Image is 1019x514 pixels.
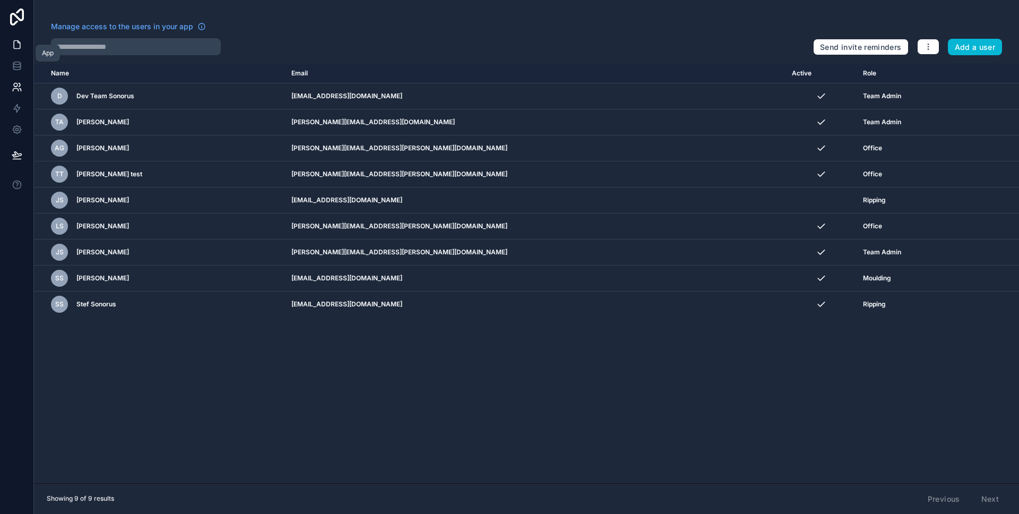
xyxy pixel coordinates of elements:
[863,196,886,204] span: Ripping
[76,144,129,152] span: [PERSON_NAME]
[863,144,882,152] span: Office
[76,196,129,204] span: [PERSON_NAME]
[56,222,64,230] span: LS
[56,196,64,204] span: JS
[76,274,129,282] span: [PERSON_NAME]
[55,118,64,126] span: TA
[34,64,285,83] th: Name
[285,292,785,318] td: [EMAIL_ADDRESS][DOMAIN_NAME]
[76,248,129,256] span: [PERSON_NAME]
[56,248,64,256] span: JS
[863,300,886,309] span: Ripping
[51,21,193,32] span: Manage access to the users in your app
[285,135,785,161] td: [PERSON_NAME][EMAIL_ADDRESS][PERSON_NAME][DOMAIN_NAME]
[785,64,857,83] th: Active
[863,248,901,256] span: Team Admin
[57,92,62,100] span: D
[285,161,785,187] td: [PERSON_NAME][EMAIL_ADDRESS][PERSON_NAME][DOMAIN_NAME]
[863,118,901,126] span: Team Admin
[34,64,1019,483] div: scrollable content
[76,170,142,178] span: [PERSON_NAME] test
[948,39,1003,56] button: Add a user
[863,274,891,282] span: Moulding
[285,213,785,239] td: [PERSON_NAME][EMAIL_ADDRESS][PERSON_NAME][DOMAIN_NAME]
[813,39,908,56] button: Send invite reminders
[47,494,114,503] span: Showing 9 of 9 results
[863,92,901,100] span: Team Admin
[857,64,968,83] th: Role
[76,222,129,230] span: [PERSON_NAME]
[76,300,116,309] span: Stef Sonorus
[285,64,785,83] th: Email
[76,118,129,126] span: [PERSON_NAME]
[863,222,882,230] span: Office
[285,109,785,135] td: [PERSON_NAME][EMAIL_ADDRESS][DOMAIN_NAME]
[55,300,64,309] span: SS
[285,239,785,265] td: [PERSON_NAME][EMAIL_ADDRESS][PERSON_NAME][DOMAIN_NAME]
[285,187,785,213] td: [EMAIL_ADDRESS][DOMAIN_NAME]
[863,170,882,178] span: Office
[51,21,206,32] a: Manage access to the users in your app
[55,170,64,178] span: Tt
[55,274,64,282] span: SS
[285,83,785,109] td: [EMAIL_ADDRESS][DOMAIN_NAME]
[42,49,54,57] div: App
[55,144,64,152] span: AG
[76,92,134,100] span: Dev Team Sonorus
[285,265,785,292] td: [EMAIL_ADDRESS][DOMAIN_NAME]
